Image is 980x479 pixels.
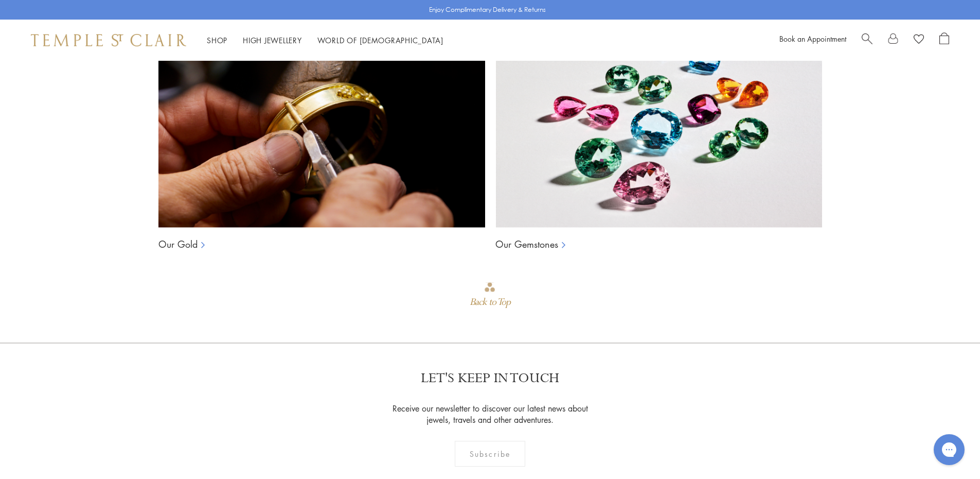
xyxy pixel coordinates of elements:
p: LET'S KEEP IN TOUCH [421,369,559,387]
a: Search [862,32,872,48]
div: Go to top [470,281,510,312]
p: Enjoy Complimentary Delivery & Returns [429,5,546,15]
a: World of [DEMOGRAPHIC_DATA]World of [DEMOGRAPHIC_DATA] [317,35,443,45]
div: Subscribe [455,441,525,467]
nav: Main navigation [207,34,443,47]
iframe: Gorgias live chat messenger [929,431,970,469]
p: Receive our newsletter to discover our latest news about jewels, travels and other adventures. [386,403,594,425]
img: Temple St. Clair [31,34,186,46]
a: ShopShop [207,35,227,45]
div: Back to Top [470,293,510,312]
a: View Wishlist [914,32,924,48]
a: Our Gold [158,238,198,250]
a: High JewelleryHigh Jewellery [243,35,302,45]
img: Ball Chains [495,22,822,228]
a: Our Gemstones [495,238,558,250]
a: Book an Appointment [779,33,846,44]
img: Ball Chains [158,22,485,228]
a: Open Shopping Bag [939,32,949,48]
